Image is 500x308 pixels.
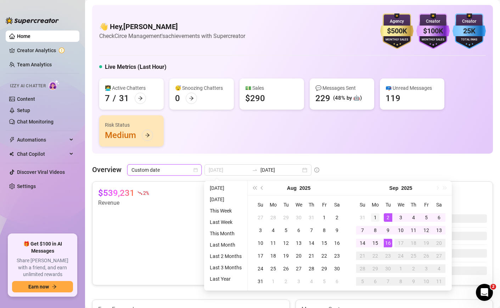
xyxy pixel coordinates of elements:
[280,224,292,237] td: 2025-08-05
[299,181,310,195] button: Choose a year
[315,84,369,92] div: 💬 Messages Sent
[356,198,369,211] th: Su
[382,249,394,262] td: 2025-09-23
[175,93,180,104] div: 0
[420,211,433,224] td: 2025-09-05
[384,264,392,273] div: 30
[422,239,431,247] div: 19
[382,275,394,288] td: 2025-10-07
[138,96,143,101] span: arrow-right
[254,198,267,211] th: Su
[292,275,305,288] td: 2025-09-03
[282,226,290,235] div: 5
[331,249,343,262] td: 2025-08-23
[207,252,245,260] li: Last 2 Months
[382,198,394,211] th: Tu
[254,275,267,288] td: 2025-08-31
[207,241,245,249] li: Last Month
[435,213,443,222] div: 6
[292,249,305,262] td: 2025-08-20
[422,226,431,235] div: 12
[92,164,122,175] article: Overview
[433,275,445,288] td: 2025-10-11
[453,26,486,37] div: 25K
[12,257,73,278] span: Share [PERSON_NAME] with a friend, and earn unlimited rewards
[256,277,265,286] div: 31
[17,108,30,113] a: Setup
[433,198,445,211] th: Sa
[435,239,443,247] div: 20
[409,264,418,273] div: 2
[333,239,341,247] div: 16
[269,264,277,273] div: 25
[333,213,341,222] div: 2
[307,239,316,247] div: 14
[358,226,367,235] div: 7
[384,277,392,286] div: 7
[407,275,420,288] td: 2025-10-09
[207,218,245,226] li: Last Week
[397,277,405,286] div: 8
[318,224,331,237] td: 2025-08-08
[453,18,486,25] div: Creator
[369,249,382,262] td: 2025-09-22
[382,211,394,224] td: 2025-09-02
[282,264,290,273] div: 26
[490,284,496,290] span: 2
[119,93,129,104] div: 31
[292,262,305,275] td: 2025-08-27
[294,277,303,286] div: 3
[269,213,277,222] div: 28
[305,211,318,224] td: 2025-07-31
[17,45,74,56] a: Creator Analytics exclamation-circle
[6,17,59,24] img: logo-BBDzfeDw.svg
[320,239,328,247] div: 15
[314,167,319,172] span: info-circle
[256,239,265,247] div: 10
[380,38,414,42] div: Monthly Sales
[52,284,57,289] span: arrow-right
[267,198,280,211] th: Mo
[397,226,405,235] div: 10
[382,224,394,237] td: 2025-09-09
[9,152,14,156] img: Chat Copilot
[305,237,318,249] td: 2025-08-14
[397,213,405,222] div: 3
[258,181,266,195] button: Previous month (PageUp)
[407,249,420,262] td: 2025-09-25
[331,211,343,224] td: 2025-08-02
[99,22,245,32] h4: 👋 Hey, [PERSON_NAME]
[143,189,148,196] span: 2 %
[315,93,330,104] div: 229
[422,252,431,260] div: 26
[256,252,265,260] div: 17
[331,275,343,288] td: 2025-09-06
[318,198,331,211] th: Fr
[17,169,65,175] a: Discover Viral Videos
[435,277,443,286] div: 11
[193,168,198,172] span: calendar
[433,249,445,262] td: 2025-09-27
[356,237,369,249] td: 2025-09-14
[10,83,46,89] span: Izzy AI Chatter
[280,262,292,275] td: 2025-08-26
[207,275,245,283] li: Last Year
[307,252,316,260] div: 21
[407,198,420,211] th: Th
[369,198,382,211] th: Mo
[318,237,331,249] td: 2025-08-15
[17,183,36,189] a: Settings
[17,148,67,160] span: Chat Copilot
[401,181,412,195] button: Choose a year
[269,252,277,260] div: 18
[416,38,450,42] div: Monthly Sales
[252,167,258,173] span: to
[282,277,290,286] div: 2
[294,226,303,235] div: 6
[105,121,158,129] div: Risk Status
[409,277,418,286] div: 9
[294,252,303,260] div: 20
[294,239,303,247] div: 13
[369,262,382,275] td: 2025-09-29
[12,281,73,292] button: Earn nowarrow-right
